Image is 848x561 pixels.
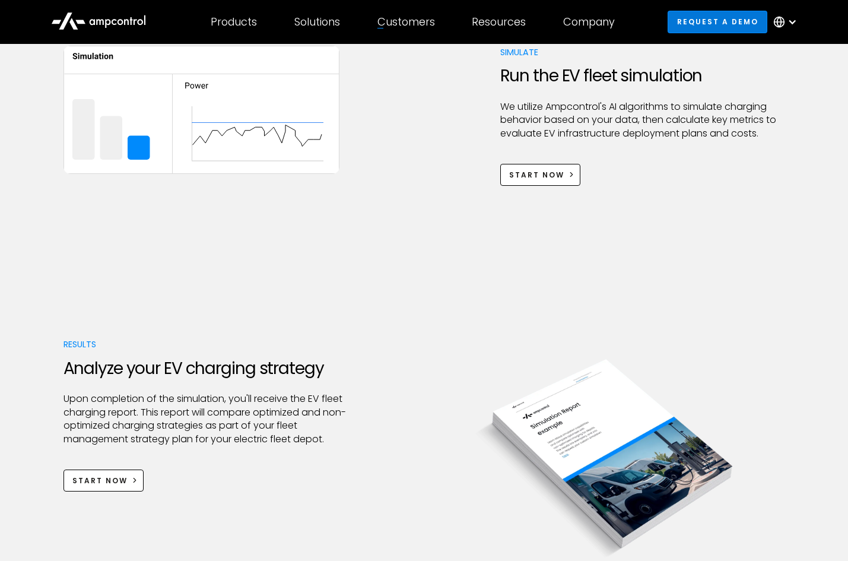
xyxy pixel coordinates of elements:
div: Start Now [72,476,128,486]
p: Upon completion of the simulation, you'll receive the EV fleet charging report. This report will ... [63,392,348,446]
div: Start Now [509,170,564,180]
a: Start Now [500,164,581,186]
div: Products [211,15,257,28]
p: We utilize Ampcontrol's AI algorithms to simulate charging behavior based on your data, then calc... [500,100,785,140]
div: Customers [377,15,435,28]
a: Request a demo [668,11,767,33]
a: Start Now [63,470,144,492]
div: Resources [472,15,526,28]
h3: Analyze your EV charging strategy [63,359,348,379]
div: Solutions [294,15,340,28]
div: Results [63,338,348,351]
div: Simulate [500,46,785,59]
h3: Run the EV fleet simulation [500,66,785,86]
img: Ampcontrol Simulation EV infrastructure deployment plans graph [63,46,339,174]
div: Company [563,15,615,28]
